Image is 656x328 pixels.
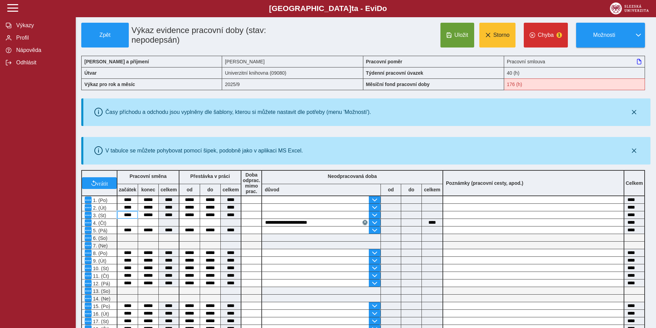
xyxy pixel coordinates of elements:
span: t [351,4,354,13]
span: 4. (Čt) [92,220,106,226]
div: Univerzitní knihovna (09080) [222,67,363,78]
button: Storno [479,23,516,47]
button: Menu [85,265,92,272]
span: D [377,4,382,13]
span: Výkazy [14,22,70,29]
span: 16. (Út) [92,311,109,317]
b: celkem [422,187,442,192]
b: Pracovní poměr [366,59,403,64]
span: Nápověda [14,47,70,53]
span: 10. (St) [92,266,109,271]
b: do [401,187,421,192]
b: [PERSON_NAME] a příjmení [84,59,149,64]
button: Menu [85,242,92,249]
button: Menu [85,234,92,241]
span: Odhlásit [14,60,70,66]
span: Chyba [538,32,554,38]
span: 8. (Po) [92,251,107,256]
b: Doba odprac. mimo prac. [243,172,260,194]
button: Menu [85,227,92,234]
span: 9. (Út) [92,258,106,264]
img: logo_web_su.png [610,2,649,14]
span: Profil [14,35,70,41]
span: 14. (Ne) [92,296,111,301]
b: Poznámky (pracovní cesty, apod.) [443,180,526,186]
b: konec [138,187,158,192]
b: Útvar [84,70,97,76]
span: Storno [493,32,510,38]
b: Měsíční fond pracovní doby [366,82,430,87]
button: Menu [85,280,92,287]
b: celkem [221,187,241,192]
div: 2025/9 [222,78,363,90]
button: Menu [85,318,92,325]
button: Uložit [440,23,474,47]
b: Neodpracovaná doba [328,173,377,179]
button: Menu [85,303,92,309]
button: Menu [85,212,92,219]
span: o [382,4,387,13]
button: Menu [85,204,92,211]
button: Menu [85,197,92,203]
button: Chyba1 [524,23,568,47]
b: od [179,187,200,192]
b: začátek [117,187,138,192]
span: 11. (Čt) [92,273,109,279]
span: Možnosti [582,32,626,38]
div: Časy příchodu a odchodu jsou vyplněny dle šablony, kterou si můžete nastavit dle potřeby (menu 'M... [105,109,371,115]
b: od [381,187,401,192]
h1: Výkaz evidence pracovní doby (stav: nepodepsán) [129,23,319,47]
b: Pracovní směna [129,173,166,179]
button: Menu [85,287,92,294]
b: Výkaz pro rok a měsíc [84,82,135,87]
span: vrátit [96,180,108,186]
span: 15. (Po) [92,304,110,309]
b: Celkem [626,180,643,186]
button: Menu [85,310,92,317]
div: Fond pracovní doby (176 h) a součet hodin (176:10 h) se neshodují! [504,78,645,90]
span: 17. (St) [92,319,109,324]
b: Přestávka v práci [190,173,230,179]
b: celkem [159,187,179,192]
button: Možnosti [576,23,632,47]
span: 5. (Pá) [92,228,107,233]
div: [PERSON_NAME] [222,56,363,67]
div: 40 (h) [504,67,645,78]
span: 3. (St) [92,213,106,218]
span: 13. (So) [92,288,110,294]
div: Pracovní smlouva [504,56,645,67]
button: Menu [85,250,92,256]
span: Zpět [84,32,126,38]
b: do [200,187,220,192]
span: 2. (Út) [92,205,106,211]
b: důvod [265,187,279,192]
b: Týdenní pracovní úvazek [366,70,424,76]
span: 1 [556,32,562,38]
button: Menu [85,257,92,264]
span: Uložit [455,32,468,38]
button: Menu [85,272,92,279]
button: Menu [85,219,92,226]
span: 1. (Po) [92,198,107,203]
button: Menu [85,295,92,302]
b: [GEOGRAPHIC_DATA] a - Evi [21,4,635,13]
button: vrátit [82,177,117,189]
span: 7. (Ne) [92,243,108,248]
div: V tabulce se můžete pohybovat pomocí šipek, podobně jako v aplikaci MS Excel. [105,148,303,154]
span: 12. (Pá) [92,281,110,286]
button: Zpět [81,23,129,47]
span: 6. (So) [92,235,107,241]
